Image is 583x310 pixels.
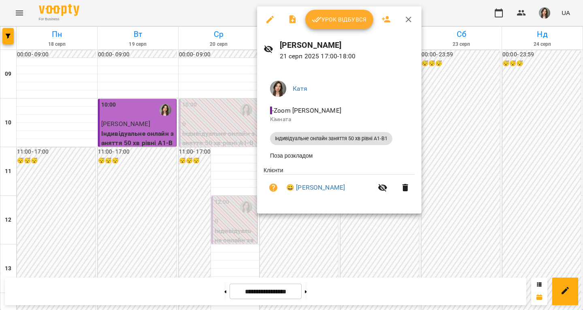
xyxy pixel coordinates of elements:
[264,148,415,163] li: Поза розкладом
[270,107,343,114] span: - Zoom [PERSON_NAME]
[312,15,367,24] span: Урок відбувся
[270,81,286,97] img: b4b2e5f79f680e558d085f26e0f4a95b.jpg
[264,166,415,204] ul: Клієнти
[280,39,415,51] h6: [PERSON_NAME]
[293,85,308,92] a: Катя
[264,178,283,197] button: Візит ще не сплачено. Додати оплату?
[280,51,415,61] p: 21 серп 2025 17:00 - 18:00
[305,10,373,29] button: Урок відбувся
[270,135,392,142] span: Індивідуальне онлайн заняття 50 хв рівні А1-В1
[270,115,409,124] p: Кімната
[286,183,345,192] a: 😀 [PERSON_NAME]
